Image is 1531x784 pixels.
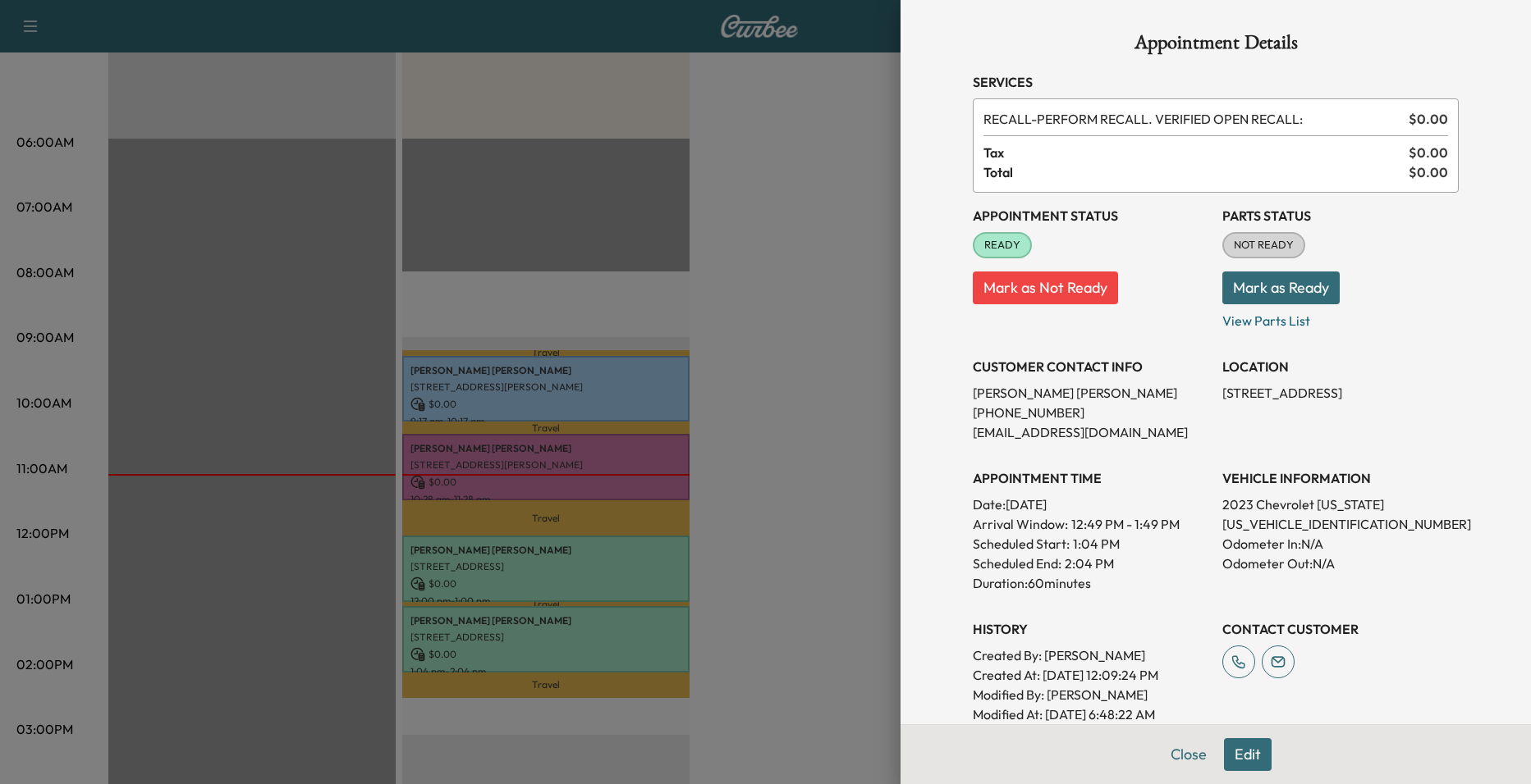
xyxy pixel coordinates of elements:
p: 2023 Chevrolet [US_STATE] [1222,495,1459,514]
span: $ 0.00 [1409,109,1448,129]
h1: Appointment Details [973,33,1459,59]
h3: Appointment Status [973,206,1209,226]
p: [PHONE_NUMBER] [973,403,1209,422]
p: Odometer Out: N/A [1222,554,1459,573]
p: 1:04 PM [1073,534,1120,554]
h3: LOCATION [1222,357,1459,376]
p: Scheduled Start: [973,534,1070,554]
h3: Services [973,72,1459,92]
p: Modified By : [PERSON_NAME] [973,685,1209,704]
span: Total [983,162,1409,182]
p: Date: [DATE] [973,495,1209,514]
p: [US_VEHICLE_IDENTIFICATION_NUMBER] [1222,514,1459,534]
span: PERFORM RECALL. VERIFIED OPEN RECALL: [983,109,1402,129]
p: Arrival Window: [973,514,1209,534]
button: Edit [1224,738,1272,771]
span: 12:49 PM - 1:49 PM [1071,514,1180,534]
p: Modified At : [DATE] 6:48:22 AM [973,704,1209,724]
h3: APPOINTMENT TIME [973,468,1209,488]
h3: CUSTOMER CONTACT INFO [973,357,1209,376]
span: NOT READY [1224,237,1304,253]
h3: CONTACT CUSTOMER [1222,619,1459,639]
h3: Parts Status [1222,206,1459,226]
p: Scheduled End: [973,554,1061,573]
p: [EMAIL_ADDRESS][DOMAIN_NAME] [973,422,1209,442]
p: Odometer In: N/A [1222,534,1459,554]
h3: VEHICLE INFORMATION [1222,468,1459,488]
p: View Parts List [1222,304,1459,330]
button: Mark as Ready [1222,271,1340,304]
span: READY [974,237,1030,253]
span: $ 0.00 [1409,162,1448,182]
span: Tax [983,143,1409,162]
p: [PERSON_NAME] [PERSON_NAME] [973,383,1209,403]
button: Mark as Not Ready [973,271,1118,304]
p: Duration: 60 minutes [973,573,1209,593]
button: Close [1160,738,1217,771]
h3: History [973,619,1209,639]
p: 2:04 PM [1065,554,1114,573]
p: Created At : [DATE] 12:09:24 PM [973,665,1209,685]
p: [STREET_ADDRESS] [1222,383,1459,403]
p: Created By : [PERSON_NAME] [973,645,1209,665]
span: $ 0.00 [1409,143,1448,162]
